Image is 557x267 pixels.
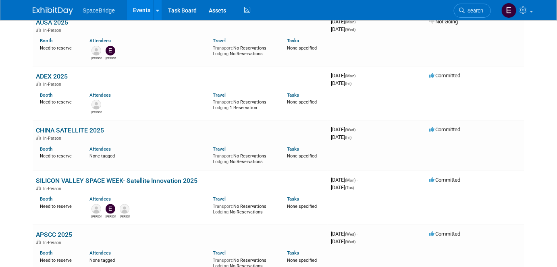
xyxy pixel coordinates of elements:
div: Victor Yeung [91,110,102,114]
a: Attendees [89,92,111,98]
span: - [357,19,358,25]
span: None specified [287,153,317,159]
a: Tasks [287,146,299,152]
a: Search [454,4,491,18]
img: In-Person Event [36,240,41,244]
div: Need to reserve [40,152,77,159]
span: Lodging: [213,105,230,110]
a: Booth [40,146,52,152]
span: - [357,177,358,183]
span: In-Person [43,136,64,141]
a: Booth [40,38,52,43]
span: [DATE] [331,80,351,86]
span: Transport: [213,258,233,263]
a: APSCC 2025 [36,231,72,238]
span: In-Person [43,28,64,33]
a: SILICON VALLEY SPACE WEEK- Satellite Innovation 2025 [36,177,197,184]
span: Search [465,8,483,14]
span: Transport: [213,46,233,51]
div: No Reservations No Reservations [213,202,275,215]
img: Elizabeth Gelerman [501,3,517,18]
span: (Wed) [345,232,355,236]
span: Committed [429,177,460,183]
span: Committed [429,231,460,237]
span: Committed [429,126,460,132]
span: Committed [429,72,460,79]
span: In-Person [43,186,64,191]
span: - [357,126,358,132]
span: (Tue) [345,186,354,190]
img: In-Person Event [36,82,41,86]
span: (Mon) [345,74,355,78]
a: Travel [213,250,226,256]
div: No Reservations No Reservations [213,44,275,56]
span: Transport: [213,153,233,159]
span: [DATE] [331,184,354,190]
span: In-Person [43,240,64,245]
a: AUSA 2025 [36,19,68,26]
span: [DATE] [331,177,358,183]
div: No Reservations No Reservations [213,152,275,164]
div: None tagged [89,256,207,263]
div: None tagged [89,152,207,159]
img: David Gelerman [91,204,101,214]
span: - [357,231,358,237]
a: Booth [40,196,52,202]
span: SpaceBridge [83,7,115,14]
img: Amir Kashani [91,46,101,56]
img: In-Person Event [36,28,41,32]
a: Attendees [89,250,111,256]
div: Elizabeth Gelerman [106,56,116,60]
span: [DATE] [331,231,358,237]
span: Transport: [213,204,233,209]
div: Elizabeth Gelerman [106,214,116,219]
span: None specified [287,99,317,105]
span: [DATE] [331,19,358,25]
span: (Mon) [345,178,355,182]
span: [DATE] [331,238,355,244]
span: In-Person [43,82,64,87]
a: Attendees [89,38,111,43]
span: Lodging: [213,159,230,164]
span: (Mon) [345,20,355,24]
span: None specified [287,258,317,263]
span: [DATE] [331,26,355,32]
span: (Wed) [345,240,355,244]
span: Not Going [429,19,458,25]
span: [DATE] [331,134,351,140]
img: In-Person Event [36,136,41,140]
span: (Fri) [345,135,351,140]
div: Need to reserve [40,44,77,51]
div: Need to reserve [40,256,77,263]
a: Attendees [89,146,111,152]
div: David Gelerman [91,214,102,219]
span: (Wed) [345,27,355,32]
img: ExhibitDay [33,7,73,15]
span: Lodging: [213,51,230,56]
span: [DATE] [331,126,358,132]
img: Elizabeth Gelerman [106,204,115,214]
a: Tasks [287,38,299,43]
img: In-Person Event [36,186,41,190]
a: Travel [213,92,226,98]
a: Booth [40,250,52,256]
div: Amir Kashani [120,214,130,219]
a: Travel [213,146,226,152]
span: [DATE] [331,72,358,79]
span: None specified [287,204,317,209]
a: Travel [213,196,226,202]
a: Booth [40,92,52,98]
span: - [357,72,358,79]
a: ADEX 2025 [36,72,68,80]
div: Need to reserve [40,98,77,105]
div: Need to reserve [40,202,77,209]
img: Amir Kashani [120,204,129,214]
a: Tasks [287,196,299,202]
div: Amir Kashani [91,56,102,60]
img: Victor Yeung [91,100,101,110]
a: CHINA SATELLITE 2025 [36,126,104,134]
span: (Fri) [345,81,351,86]
img: Elizabeth Gelerman [106,46,115,56]
div: No Reservations 1 Reservation [213,98,275,110]
a: Tasks [287,250,299,256]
